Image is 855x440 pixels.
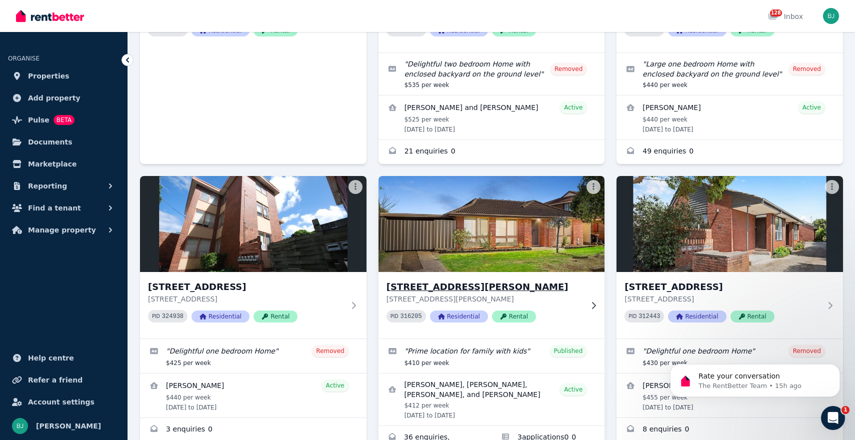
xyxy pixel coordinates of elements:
a: Edit listing: Prime location for family with kids [378,339,605,373]
a: Enquiries for 6/282 Langridge Street, Abbotsford [616,140,843,164]
span: Reporting [28,180,67,192]
iframe: Intercom notifications message [655,343,855,413]
code: 316205 [400,313,422,320]
button: Manage property [8,220,119,240]
a: unit 1/1 Larnoo Avenue, Brunswick West[STREET_ADDRESS][STREET_ADDRESS]PID 312443ResidentialRental [616,176,843,338]
span: Documents [28,136,72,148]
p: [STREET_ADDRESS] [624,294,821,304]
a: Edit listing: Delightful one bedroom Home [140,339,366,373]
a: Properties [8,66,119,86]
img: 57 Hilton Way, Melton West [372,173,610,274]
button: Find a tenant [8,198,119,218]
small: PID [390,313,398,319]
span: 1 [841,406,849,414]
iframe: Intercom live chat [821,406,845,430]
a: Edit listing: Delightful two bedroom Home with enclosed backyard on the ground level [378,53,605,95]
span: Pulse [28,114,49,126]
a: View details for Gordon Smith [140,373,366,417]
span: Account settings [28,396,94,408]
a: View details for Gloria Patelesio, Raylee Lafaele, Vanessa Patelesio, and Peti Lauese [378,373,605,425]
span: BETA [53,115,74,125]
h3: [STREET_ADDRESS] [148,280,344,294]
button: More options [348,180,362,194]
a: View details for Niamh Cooke [616,373,843,417]
span: Properties [28,70,69,82]
button: More options [586,180,600,194]
a: Edit listing: Large one bedroom Home with enclosed backyard on the ground level [616,53,843,95]
p: [STREET_ADDRESS] [148,294,344,304]
a: Refer a friend [8,370,119,390]
span: Residential [430,310,488,322]
span: Marketplace [28,158,76,170]
span: [PERSON_NAME] [36,420,101,432]
span: Help centre [28,352,74,364]
img: 2/282 Langridge Street, Abbotsford [140,176,366,272]
code: 312443 [638,313,660,320]
a: Documents [8,132,119,152]
a: View details for Julien Pascal and Xiang Jing Yang [378,95,605,139]
a: Account settings [8,392,119,412]
div: Inbox [768,11,803,21]
span: Add property [28,92,80,104]
p: [STREET_ADDRESS][PERSON_NAME] [386,294,583,304]
span: Refer a friend [28,374,82,386]
span: Residential [191,310,249,322]
button: More options [825,180,839,194]
a: Add property [8,88,119,108]
a: 57 Hilton Way, Melton West[STREET_ADDRESS][PERSON_NAME][STREET_ADDRESS][PERSON_NAME]PID 316205Res... [378,176,605,338]
span: Rental [492,310,536,322]
button: Reporting [8,176,119,196]
a: PulseBETA [8,110,119,130]
img: Bom Jin [12,418,28,434]
a: Edit listing: Delightful one bedroom Home [616,339,843,373]
a: View details for Michael Hobbs [616,95,843,139]
small: PID [628,313,636,319]
a: 2/282 Langridge Street, Abbotsford[STREET_ADDRESS][STREET_ADDRESS]PID 324938ResidentialRental [140,176,366,338]
span: Rental [253,310,297,322]
span: 128 [770,9,782,16]
a: Help centre [8,348,119,368]
span: Residential [668,310,726,322]
img: RentBetter [16,8,84,23]
span: Manage property [28,224,96,236]
a: Marketplace [8,154,119,174]
span: Find a tenant [28,202,81,214]
code: 324938 [162,313,183,320]
h3: [STREET_ADDRESS] [624,280,821,294]
span: ORGANISE [8,55,39,62]
small: PID [152,313,160,319]
a: Enquiries for 3/282 Langridge Street, Abbotsford [378,140,605,164]
img: Bom Jin [823,8,839,24]
h3: [STREET_ADDRESS][PERSON_NAME] [386,280,583,294]
img: unit 1/1 Larnoo Avenue, Brunswick West [616,176,843,272]
span: Rental [730,310,774,322]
